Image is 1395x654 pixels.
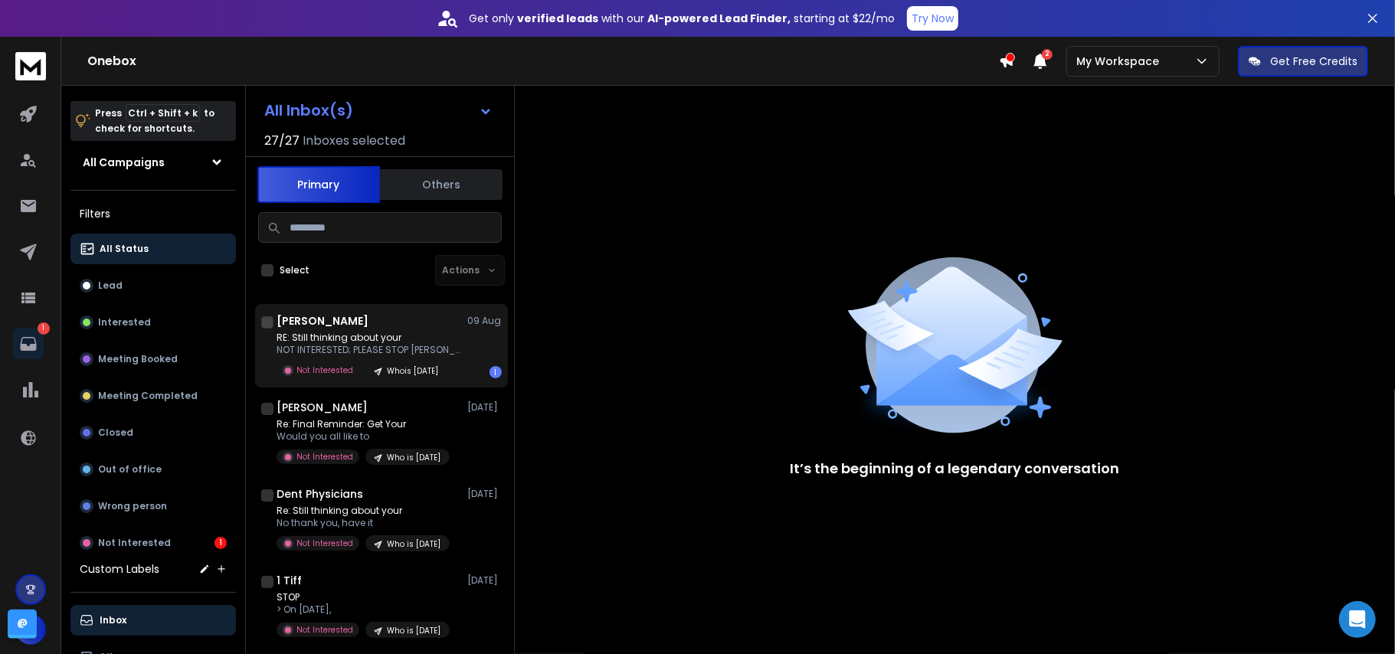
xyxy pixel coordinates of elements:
[1238,46,1368,77] button: Get Free Credits
[277,573,302,588] h1: 1 Tiff
[296,538,353,549] p: Not Interested
[264,132,300,150] span: 27 / 27
[100,614,126,626] p: Inbox
[296,451,353,463] p: Not Interested
[303,132,405,150] h3: Inboxes selected
[98,537,171,549] p: Not Interested
[70,203,236,224] h3: Filters
[467,401,502,414] p: [DATE]
[277,603,450,616] p: > On [DATE],
[380,168,503,201] button: Others
[277,591,450,603] p: STOP
[70,307,236,338] button: Interested
[38,322,50,335] p: 1
[791,458,1120,479] p: It’s the beginning of a legendary conversation
[70,270,236,301] button: Lead
[70,381,236,411] button: Meeting Completed
[98,390,198,402] p: Meeting Completed
[912,11,954,26] p: Try Now
[1270,54,1357,69] p: Get Free Credits
[907,6,958,31] button: Try Now
[277,430,450,443] p: Would you all like to
[70,344,236,374] button: Meeting Booked
[70,528,236,558] button: Not Interested1
[214,537,227,549] div: 1
[277,517,450,529] p: No thank you, have it
[98,280,123,292] p: Lead
[277,332,460,344] p: RE: Still thinking about your
[277,313,368,329] h1: [PERSON_NAME]
[277,486,363,502] h1: Dent Physicians
[467,574,502,587] p: [DATE]
[1076,54,1165,69] p: My Workspace
[15,52,46,80] img: logo
[70,605,236,636] button: Inbox
[70,417,236,448] button: Closed
[252,95,505,126] button: All Inbox(s)
[83,155,165,170] h1: All Campaigns
[70,147,236,178] button: All Campaigns
[277,418,450,430] p: Re: Final Reminder: Get Your
[13,329,44,359] a: 1
[98,427,133,439] p: Closed
[98,353,178,365] p: Meeting Booked
[467,488,502,500] p: [DATE]
[100,243,149,255] p: All Status
[387,365,438,377] p: Whois [DATE]
[264,103,353,118] h1: All Inbox(s)
[469,11,895,26] p: Get only with our starting at $22/mo
[467,315,502,327] p: 09 Aug
[1042,49,1053,60] span: 2
[296,365,353,376] p: Not Interested
[387,625,440,636] p: Who is [DATE]
[98,500,167,512] p: Wrong person
[490,366,502,378] div: 1
[1339,601,1376,638] div: Open Intercom Messenger
[387,538,440,550] p: Who is [DATE]
[257,166,380,203] button: Primary
[277,344,460,356] p: NOT INTERESTED; PLEASE STOP [PERSON_NAME]
[277,505,450,517] p: Re: Still thinking about your
[80,561,159,577] h3: Custom Labels
[87,52,999,70] h1: Onebox
[95,106,214,136] p: Press to check for shortcuts.
[70,454,236,485] button: Out of office
[296,624,353,636] p: Not Interested
[280,264,309,276] label: Select
[126,104,200,122] span: Ctrl + Shift + k
[98,463,162,476] p: Out of office
[98,316,151,329] p: Interested
[70,491,236,522] button: Wrong person
[8,610,37,639] div: @
[647,11,791,26] strong: AI-powered Lead Finder,
[387,452,440,463] p: Who is [DATE]
[70,234,236,264] button: All Status
[277,400,368,415] h1: [PERSON_NAME]
[517,11,598,26] strong: verified leads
